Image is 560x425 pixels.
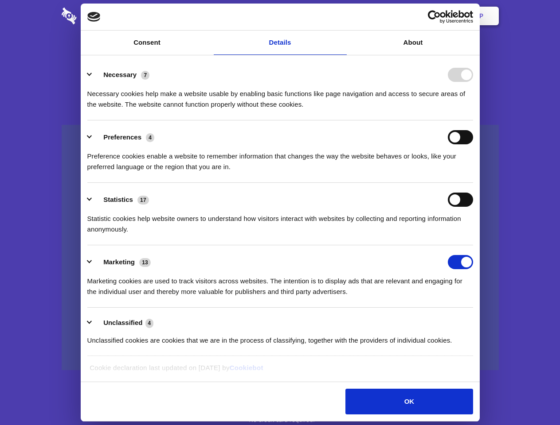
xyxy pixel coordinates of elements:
button: Preferences (4) [87,130,160,144]
span: 13 [139,258,151,267]
button: Marketing (13) [87,255,157,269]
h1: Eliminate Slack Data Loss. [62,40,499,72]
div: Cookie declaration last updated on [DATE] by [83,363,477,380]
label: Statistics [103,196,133,203]
label: Preferences [103,133,141,141]
span: 7 [141,71,149,80]
div: Statistic cookies help website owners to understand how visitors interact with websites by collec... [87,207,473,235]
span: 17 [137,196,149,205]
button: Statistics (17) [87,193,155,207]
img: logo-wordmark-white-trans-d4663122ce5f474addd5e946df7df03e33cb6a1c49d2221995e7729f52c070b2.svg [62,8,137,24]
img: logo [87,12,101,22]
div: Necessary cookies help make a website usable by enabling basic functions like page navigation and... [87,82,473,110]
button: Necessary (7) [87,68,155,82]
iframe: Drift Widget Chat Controller [516,381,549,414]
label: Marketing [103,258,135,266]
div: Marketing cookies are used to track visitors across websites. The intention is to display ads tha... [87,269,473,297]
button: OK [345,389,473,414]
h4: Auto-redaction of sensitive data, encrypted data sharing and self-destructing private chats. Shar... [62,81,499,110]
div: Unclassified cookies are cookies that we are in the process of classifying, together with the pro... [87,328,473,346]
a: Contact [360,2,400,30]
a: Details [214,31,347,55]
button: Unclassified (4) [87,317,159,328]
a: Login [402,2,441,30]
div: Preference cookies enable a website to remember information that changes the way the website beha... [87,144,473,172]
span: 4 [146,133,154,142]
a: Pricing [260,2,299,30]
a: Wistia video thumbnail [62,125,499,371]
a: About [347,31,480,55]
a: Consent [81,31,214,55]
a: Cookiebot [230,364,263,371]
label: Necessary [103,71,137,78]
a: Usercentrics Cookiebot - opens in a new window [396,10,473,23]
span: 4 [145,319,154,328]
